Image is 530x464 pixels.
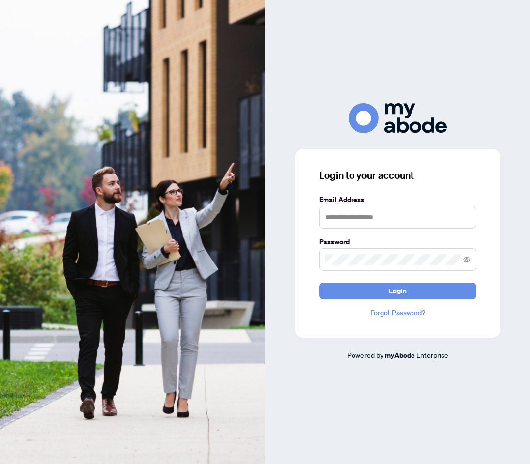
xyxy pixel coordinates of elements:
[385,350,415,361] a: myAbode
[319,307,476,318] a: Forgot Password?
[463,256,470,263] span: eye-invisible
[349,103,447,133] img: ma-logo
[319,169,476,182] h3: Login to your account
[347,350,383,359] span: Powered by
[416,350,448,359] span: Enterprise
[319,194,476,205] label: Email Address
[319,236,476,247] label: Password
[389,283,407,299] span: Login
[319,283,476,299] button: Login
